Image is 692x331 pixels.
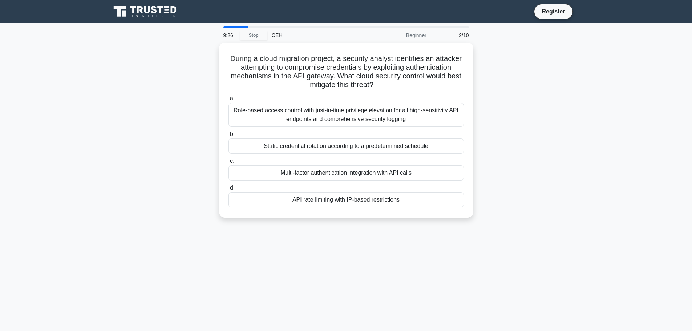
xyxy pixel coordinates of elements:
[228,192,464,207] div: API rate limiting with IP-based restrictions
[228,103,464,127] div: Role-based access control with just-in-time privilege elevation for all high-sensitivity API endp...
[230,185,235,191] span: d.
[228,54,465,90] h5: During a cloud migration project, a security analyst identifies an attacker attempting to comprom...
[230,131,235,137] span: b.
[431,28,473,43] div: 2/10
[230,95,235,101] span: a.
[228,138,464,154] div: Static credential rotation according to a predetermined schedule
[240,31,267,40] a: Stop
[267,28,367,43] div: CEH
[367,28,431,43] div: Beginner
[228,165,464,181] div: Multi-factor authentication integration with API calls
[219,28,240,43] div: 9:26
[537,7,569,16] a: Register
[230,158,234,164] span: c.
